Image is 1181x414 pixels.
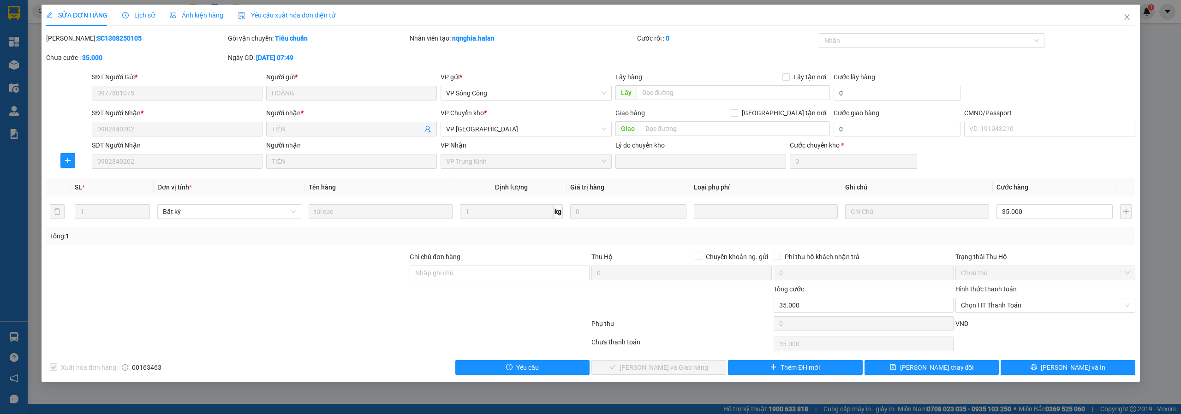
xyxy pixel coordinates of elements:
span: Giao [615,121,639,136]
b: SC1308250105 [97,35,142,42]
b: nqnghia.halan [452,35,495,42]
label: Cước lấy hàng [833,73,875,81]
input: Cước giao hàng [833,122,960,136]
input: 0 [570,204,686,219]
b: 35.000 [82,54,102,61]
div: Lý do chuyển kho [615,140,786,150]
button: save[PERSON_NAME] thay đổi [864,360,999,375]
span: VP Sông Công [446,86,606,100]
span: Lịch sử [122,12,155,19]
div: Ngày GD: [228,53,408,63]
span: Yêu cầu xuất hóa đơn điện tử [238,12,335,19]
span: Tên hàng [309,183,336,191]
button: plus [1120,204,1131,219]
input: Ghi chú đơn hàng [410,266,590,280]
div: Người gửi [266,72,437,82]
b: [DATE] 07:49 [256,54,293,61]
span: clock-circle [122,12,129,18]
img: icon [238,12,245,19]
span: VP Trung Kính [446,154,606,168]
div: Tổng: 1 [50,231,455,241]
span: Đơn vị tính [157,183,192,191]
span: user-add [424,125,431,133]
span: save [889,364,896,371]
span: info-circle [121,364,128,371]
label: Ghi chú đơn hàng [410,253,460,260]
span: Giá trị hàng [570,183,604,191]
span: VP Chuyển kho [441,109,484,117]
span: picture [170,12,176,18]
span: SL [75,183,82,191]
input: VD: Bàn, Ghế [309,204,453,219]
input: Dọc đường [636,85,829,100]
th: Loại phụ phí [690,178,841,196]
span: Yêu cầu [516,362,539,373]
div: SĐT Người Nhận [91,108,262,118]
span: [PERSON_NAME] thay đổi [900,362,973,373]
div: Cước chuyển kho [790,140,917,150]
div: [PERSON_NAME]: [46,33,226,43]
span: [PERSON_NAME] và In [1041,362,1105,373]
label: Hình thức thanh toán [955,285,1016,293]
span: Định lượng [495,183,527,191]
span: VP Yên Bình [446,122,606,136]
span: Cước hàng [996,183,1028,191]
span: Ảnh kiện hàng [170,12,223,19]
button: check[PERSON_NAME] và Giao hàng [591,360,726,375]
button: printer[PERSON_NAME] và In [1001,360,1135,375]
span: Bất kỳ [163,205,296,219]
div: Trạng thái Thu Hộ [955,252,1135,262]
div: Nhân viên tạo: [410,33,635,43]
span: Chuyển khoản ng. gửi [702,252,771,262]
span: plus [61,157,75,164]
span: close [1123,13,1130,21]
div: Phụ thu [590,319,772,335]
button: plusThêm ĐH mới [728,360,863,375]
b: 0 [666,35,669,42]
span: printer [1031,364,1037,371]
div: SĐT Người Nhận [91,140,262,150]
span: SỬA ĐƠN HÀNG [46,12,107,19]
span: 00163463 [131,362,161,373]
span: kg [553,204,562,219]
div: VP Nhận [441,140,611,150]
span: Chưa thu [960,266,1129,280]
span: Xuất hóa đơn hàng [57,362,120,373]
div: Người nhận [266,108,437,118]
input: Ghi Chú [845,204,989,219]
span: exclamation-circle [506,364,513,371]
button: Close [1114,5,1139,30]
input: Dọc đường [639,121,829,136]
button: plus [60,153,75,168]
div: VP gửi [441,72,611,82]
span: Lấy tận nơi [789,72,829,82]
span: Phí thu hộ khách nhận trả [781,252,863,262]
span: Lấy hàng [615,73,642,81]
span: Thêm ĐH mới [781,362,820,373]
button: delete [50,204,65,219]
input: Cước lấy hàng [833,86,960,101]
div: Người nhận [266,140,437,150]
div: Chưa cước : [46,53,226,63]
label: Cước giao hàng [833,109,879,117]
div: Chưa thanh toán [590,337,772,353]
div: SĐT Người Gửi [91,72,262,82]
span: Tổng cước [773,285,804,293]
span: plus [770,364,777,371]
span: Chọn HT Thanh Toán [960,298,1129,312]
span: VND [955,320,968,327]
div: Gói vận chuyển: [228,33,408,43]
span: Giao hàng [615,109,644,117]
div: Cước rồi : [637,33,817,43]
span: Lấy [615,85,636,100]
span: edit [46,12,53,18]
div: CMND/Passport [964,108,1135,118]
span: Thu Hộ [591,253,613,260]
button: exclamation-circleYêu cầu [455,360,590,375]
span: [GEOGRAPHIC_DATA] tận nơi [738,108,829,118]
b: Tiêu chuẩn [275,35,308,42]
th: Ghi chú [841,178,993,196]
